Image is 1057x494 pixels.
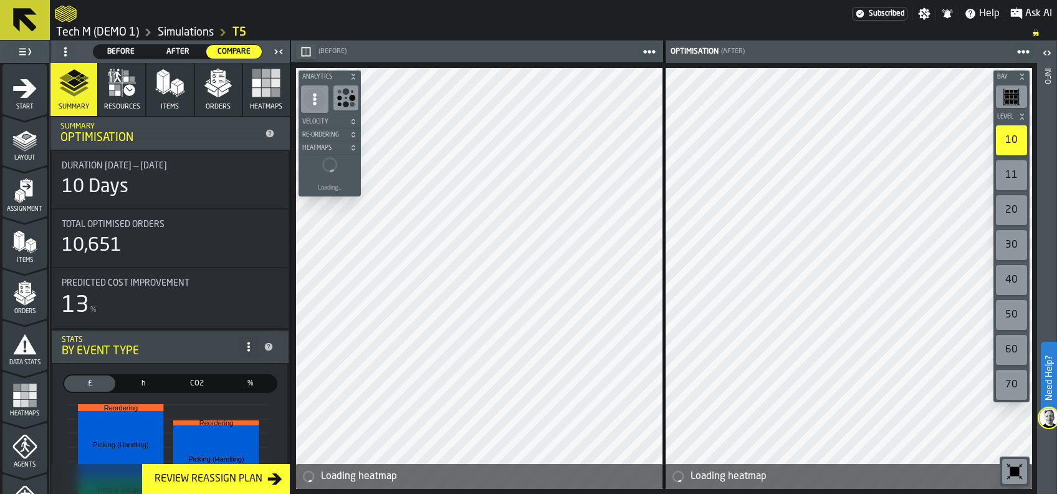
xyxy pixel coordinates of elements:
button: button- [296,44,316,59]
span: Velocity [300,119,347,125]
div: Title [62,161,279,171]
header: Info [1037,41,1056,494]
label: button-toggle-Help [959,6,1005,21]
span: Items [2,257,47,264]
div: Stats [62,336,239,344]
span: £ [67,378,113,389]
span: Assignment [2,206,47,213]
label: button-toggle-Close me [270,44,287,59]
span: (After) [721,47,745,56]
span: Help [979,6,1000,21]
button: button- [299,70,361,83]
button: button- [993,110,1030,123]
div: thumb [64,375,115,392]
div: 30 [996,230,1027,260]
div: 10,651 [62,235,122,257]
span: Total Optimised Orders [62,220,165,230]
div: thumb [93,45,149,59]
span: Items [161,103,179,111]
button: button- [299,115,361,128]
div: Loading heatmap [321,469,658,484]
button: button- [299,142,361,154]
label: button-switch-multi-Share [224,374,277,393]
span: Bay [995,74,1016,80]
div: 10 Days [62,176,128,198]
div: Review Reassign Plan [150,472,267,487]
div: Title [62,220,279,230]
span: Agents [2,462,47,468]
span: Ask AI [1025,6,1052,21]
div: button-toolbar-undefined [993,263,1030,298]
li: menu Agents [2,422,47,472]
div: alert-Loading heatmap [666,464,1032,489]
li: menu Start [2,64,47,114]
span: (Before) [318,47,347,56]
span: Resources [104,103,140,111]
span: Heatmaps [250,103,282,111]
div: Summary [60,122,260,131]
div: 13 [62,293,89,318]
svg: Show Congestion [336,88,356,108]
div: button-toolbar-undefined [993,83,1030,110]
li: menu Orders [2,269,47,319]
div: 50 [996,300,1027,330]
div: Title [62,278,279,288]
button: button- [299,128,361,141]
div: stat-Total Optimised Orders [52,210,289,267]
nav: Breadcrumb [55,25,1052,40]
div: thumb [150,45,206,59]
div: thumb [225,375,276,392]
label: button-toggle-Open [1038,43,1056,65]
label: button-toggle-Ask AI [1005,6,1057,21]
label: button-toggle-Settings [913,7,935,20]
div: stat-Duration 1/12/2024 — 10/12/2024 [52,151,289,208]
span: Summary [59,103,89,111]
button: button- [993,70,1030,83]
label: Need Help? [1042,343,1056,413]
label: button-switch-multi-CO2 [170,374,224,393]
div: stat-Predicted Cost Improvement [52,268,289,328]
a: logo-header [299,462,369,487]
div: 20 [996,195,1027,225]
span: h [120,378,166,389]
div: 40 [996,265,1027,295]
span: Orders [206,103,231,111]
div: button-toolbar-undefined [993,158,1030,193]
a: link-to-/wh/i/48b63d5b-7b01-4ac5-b36e-111296781b18/simulations/dff3a2cd-e2c8-47d3-a670-4d35f7897424 [232,26,246,39]
div: By event type [62,344,239,358]
div: button-toolbar-undefined [331,83,361,115]
span: CO2 [174,378,220,389]
div: button-toolbar-undefined [993,228,1030,263]
li: menu Assignment [2,167,47,216]
div: Loading... [318,185,342,191]
span: % [90,306,97,314]
span: Duration [DATE] — [DATE] [62,161,167,171]
label: button-switch-multi-Time [117,374,170,393]
span: Layout [2,155,47,162]
div: 11 [996,160,1027,190]
div: button-toolbar-undefined [993,123,1030,158]
li: menu Items [2,218,47,268]
span: Level [995,114,1016,120]
a: link-to-/wh/i/48b63d5b-7b01-4ac5-b36e-111296781b18/settings/billing [852,7,907,21]
label: button-switch-multi-Before [93,44,150,59]
span: Analytics [300,74,347,80]
div: button-toolbar-undefined [993,193,1030,228]
div: thumb [206,45,262,59]
div: Optimisation [60,131,260,145]
div: button-toolbar-undefined [993,367,1030,402]
span: % [227,378,274,389]
span: Re-Ordering [300,132,347,138]
div: button-toolbar-undefined [993,298,1030,332]
div: 60 [996,335,1027,365]
span: Heatmaps [2,410,47,417]
li: menu Layout [2,115,47,165]
span: Start [2,104,47,110]
label: button-switch-multi-Cost [63,374,117,393]
div: button-toolbar-undefined [1000,457,1030,487]
label: button-toggle-Notifications [936,7,959,20]
label: button-switch-multi-After [150,44,206,59]
div: Loading heatmap [691,469,1027,484]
